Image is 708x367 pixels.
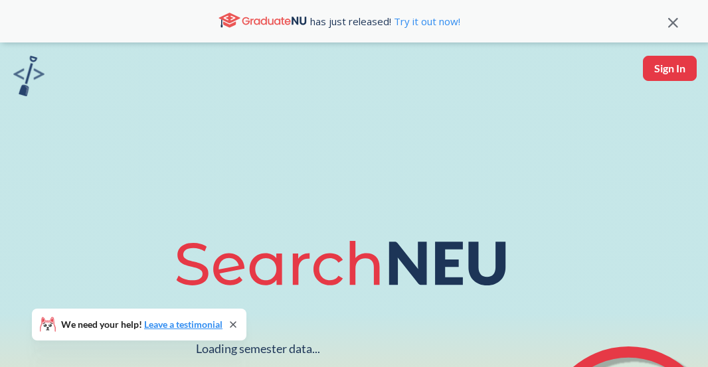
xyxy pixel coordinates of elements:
[196,341,320,356] div: Loading semester data...
[144,319,222,330] a: Leave a testimonial
[13,56,44,96] img: sandbox logo
[391,15,460,28] a: Try it out now!
[13,56,44,100] a: sandbox logo
[310,14,460,29] span: has just released!
[61,320,222,329] span: We need your help!
[643,56,697,81] button: Sign In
